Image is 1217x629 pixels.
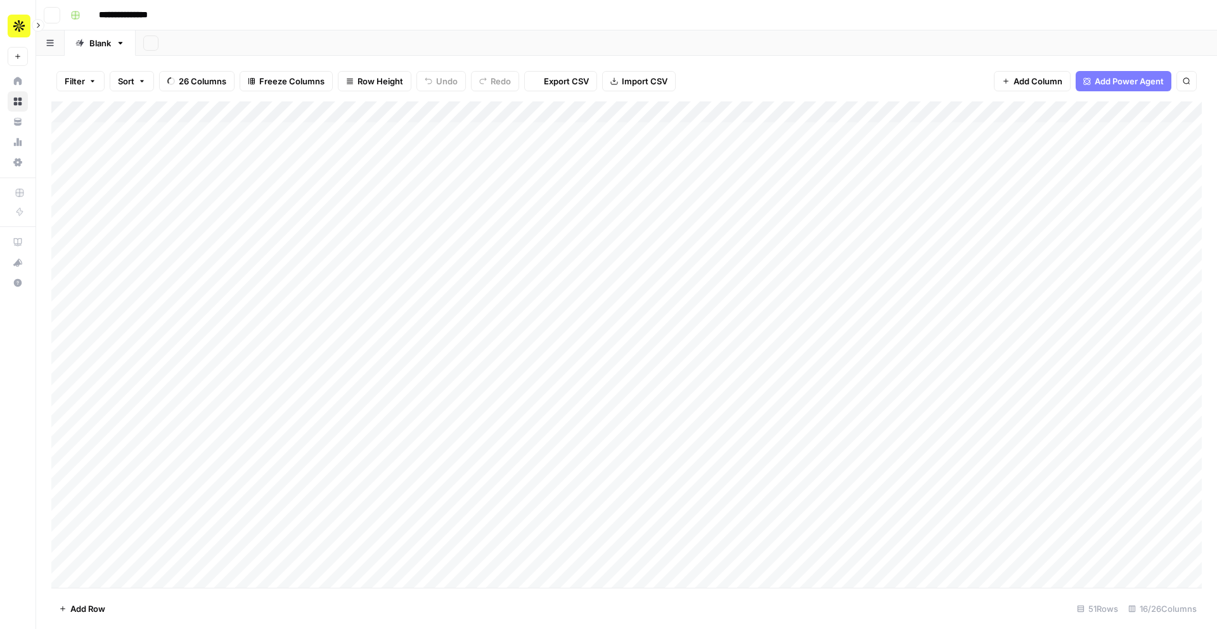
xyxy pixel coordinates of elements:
div: Blank [89,37,111,49]
button: Undo [416,71,466,91]
button: 26 Columns [159,71,235,91]
button: Add Row [51,599,113,619]
a: Home [8,71,28,91]
button: Row Height [338,71,411,91]
img: Apollo Logo [8,15,30,37]
button: Redo [471,71,519,91]
button: Add Column [994,71,1071,91]
span: Export CSV [544,75,589,88]
span: Redo [491,75,511,88]
span: Undo [436,75,458,88]
span: Add Power Agent [1095,75,1164,88]
a: Blank [65,30,136,56]
button: Help + Support [8,273,28,293]
span: Add Column [1014,75,1062,88]
a: Settings [8,152,28,172]
a: AirOps Academy [8,232,28,252]
a: Usage [8,132,28,152]
span: Add Row [70,602,105,615]
button: Import CSV [602,71,676,91]
a: Your Data [8,112,28,132]
span: Sort [118,75,134,88]
span: Row Height [357,75,403,88]
div: What's new? [8,253,27,272]
button: Add Power Agent [1076,71,1171,91]
span: 26 Columns [179,75,226,88]
a: Browse [8,91,28,112]
button: What's new? [8,252,28,273]
button: Freeze Columns [240,71,333,91]
span: Filter [65,75,85,88]
span: Import CSV [622,75,667,88]
button: Export CSV [524,71,597,91]
button: Workspace: Apollo [8,10,28,42]
div: 51 Rows [1072,599,1123,619]
button: Sort [110,71,154,91]
span: Freeze Columns [259,75,325,88]
div: 16/26 Columns [1123,599,1202,619]
button: Filter [56,71,105,91]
